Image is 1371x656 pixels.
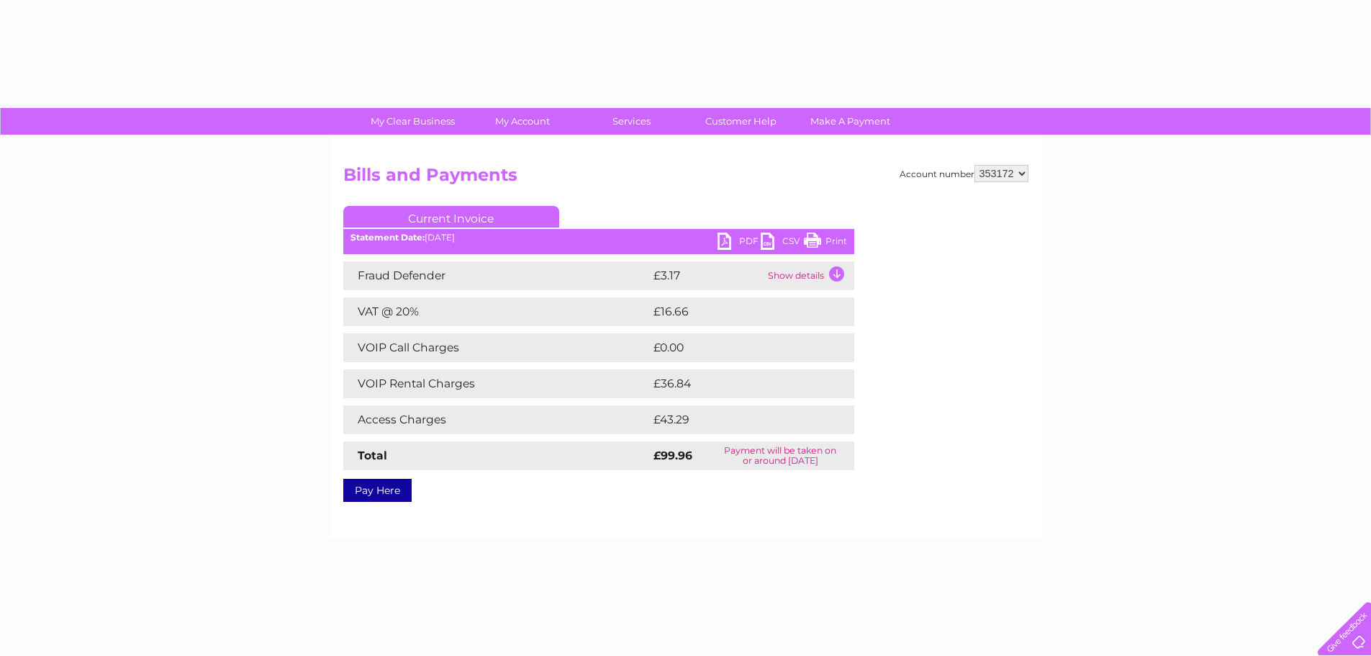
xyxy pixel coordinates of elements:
[343,333,650,362] td: VOIP Call Charges
[463,108,582,135] a: My Account
[343,479,412,502] a: Pay Here
[650,405,825,434] td: £43.29
[353,108,472,135] a: My Clear Business
[804,233,847,253] a: Print
[343,261,650,290] td: Fraud Defender
[707,441,854,470] td: Payment will be taken on or around [DATE]
[650,333,821,362] td: £0.00
[650,369,826,398] td: £36.84
[718,233,761,253] a: PDF
[343,206,559,228] a: Current Invoice
[358,449,387,462] strong: Total
[343,297,650,326] td: VAT @ 20%
[653,449,692,462] strong: £99.96
[764,261,854,290] td: Show details
[572,108,691,135] a: Services
[650,297,825,326] td: £16.66
[350,232,425,243] b: Statement Date:
[791,108,910,135] a: Make A Payment
[682,108,800,135] a: Customer Help
[343,369,650,398] td: VOIP Rental Charges
[900,165,1028,182] div: Account number
[343,233,854,243] div: [DATE]
[761,233,804,253] a: CSV
[650,261,764,290] td: £3.17
[343,405,650,434] td: Access Charges
[343,165,1028,192] h2: Bills and Payments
